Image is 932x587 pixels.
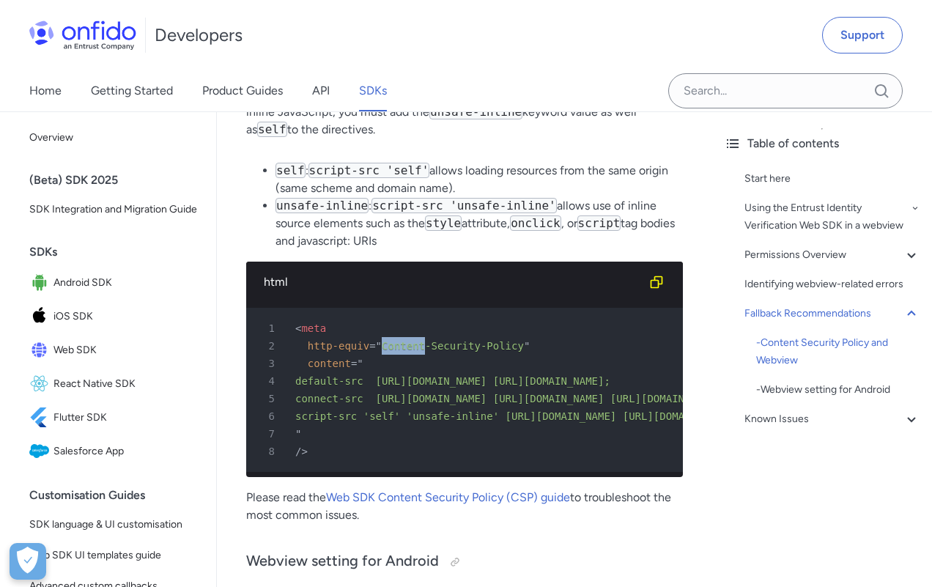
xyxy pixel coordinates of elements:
span: 3 [252,355,285,372]
code: onclick [510,215,561,231]
a: IconWeb SDKWeb SDK [23,334,204,366]
a: IconReact Native SDKReact Native SDK [23,368,204,400]
span: meta [301,322,326,334]
span: " [295,428,301,440]
a: IconAndroid SDKAndroid SDK [23,267,204,299]
span: Content-Security-Policy [382,340,524,352]
img: IconWeb SDK [29,340,53,361]
div: - Content Security Policy and Webview [756,334,920,369]
p: If you are bootstrapping the SDK in a native app using a webview component with inline JavaScript... [246,86,683,139]
code: script [577,215,621,231]
h3: Webview setting for Android [246,550,683,574]
img: IconSalesforce App [29,441,53,462]
span: Flutter SDK [53,407,199,428]
code: self [275,163,306,178]
a: Product Guides [202,70,283,111]
span: " [524,340,530,352]
span: < [295,322,301,334]
span: 6 [252,407,285,425]
a: IconSalesforce AppSalesforce App [23,435,204,468]
span: Salesforce App [53,441,199,462]
a: IconiOS SDKiOS SDK [23,300,204,333]
span: = [351,358,357,369]
span: 4 [252,372,285,390]
a: Identifying webview-related errors [744,276,920,293]
span: Web SDK [53,340,199,361]
a: SDKs [359,70,387,111]
span: React Native SDK [53,374,199,394]
div: Table of contents [724,135,920,152]
a: SDK language & UI customisation [23,510,204,539]
span: " [357,358,363,369]
p: Please read the to troubleshoot the most common issues. [246,489,683,524]
code: script-src 'self' [308,163,430,178]
button: Open Preferences [10,543,46,580]
img: Onfido Logo [29,21,136,50]
span: 8 [252,443,285,460]
span: 5 [252,390,285,407]
a: Fallback Recommendations [744,305,920,322]
h1: Developers [155,23,243,47]
span: 2 [252,337,285,355]
span: Overview [29,129,199,147]
span: Web SDK UI templates guide [29,547,199,564]
div: SDKs [29,237,210,267]
code: unsafe-inline [275,198,369,213]
a: Using the Entrust Identity Verification Web SDK in a webview [744,199,920,235]
span: SDK language & UI customisation [29,516,199,534]
span: 7 [252,425,285,443]
div: Cookie Preferences [10,543,46,580]
span: " [376,340,382,352]
div: Customisation Guides [29,481,210,510]
li: : allows use of inline source elements such as the attribute, , or tag bodies and javascript: URIs [275,197,683,250]
code: style [425,215,462,231]
a: -Content Security Policy and Webview [756,334,920,369]
a: Start here [744,170,920,188]
span: Android SDK [53,273,199,293]
span: /> [295,446,308,457]
img: IconiOS SDK [29,306,53,327]
a: Web SDK Content Security Policy (CSP) guide [326,490,570,504]
input: Onfido search input field [668,73,903,108]
button: Copy code snippet button [642,267,671,297]
a: Permissions Overview [744,246,920,264]
a: SDK Integration and Migration Guide [23,195,204,224]
span: default-src [URL][DOMAIN_NAME] [URL][DOMAIN_NAME]; [295,375,610,387]
a: -Webview setting for Android [756,381,920,399]
a: Support [822,17,903,53]
a: Getting Started [91,70,173,111]
img: IconAndroid SDK [29,273,53,293]
li: : allows loading resources from the same origin (same scheme and domain name). [275,162,683,197]
span: iOS SDK [53,306,199,327]
span: connect-src [URL][DOMAIN_NAME] [URL][DOMAIN_NAME] [URL][DOMAIN_NAME] [URL][DOMAIN_NAME]; [295,393,845,405]
img: IconFlutter SDK [29,407,53,428]
span: script-src 'self' 'unsafe-inline' [URL][DOMAIN_NAME] [URL][DOMAIN_NAME]; [295,410,740,422]
a: IconFlutter SDKFlutter SDK [23,402,204,434]
div: - Webview setting for Android [756,381,920,399]
a: API [312,70,330,111]
span: 1 [252,320,285,337]
span: http-equiv [308,340,369,352]
span: = [369,340,375,352]
a: Overview [23,123,204,152]
span: SDK Integration and Migration Guide [29,201,199,218]
span: content [308,358,351,369]
div: (Beta) SDK 2025 [29,166,210,195]
img: IconReact Native SDK [29,374,53,394]
a: Web SDK UI templates guide [23,541,204,570]
code: script-src 'unsafe-inline' [371,198,556,213]
a: Home [29,70,62,111]
a: Known Issues [744,410,920,428]
code: self [257,122,287,137]
div: html [264,273,642,291]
